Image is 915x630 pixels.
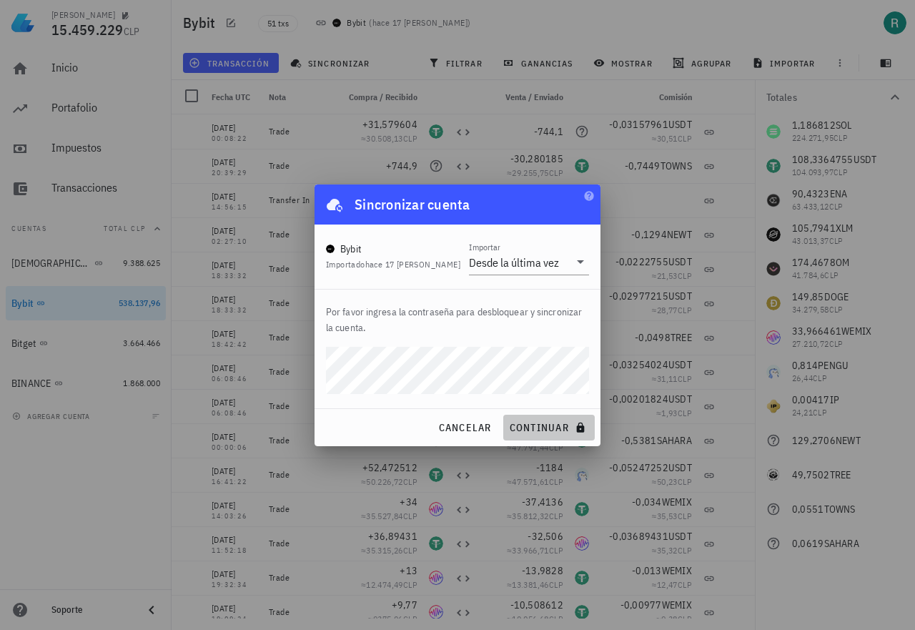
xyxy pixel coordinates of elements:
[326,245,335,253] img: Bybit_Official
[503,415,595,440] button: continuar
[340,242,361,256] div: Bybit
[432,415,497,440] button: cancelar
[365,259,460,270] span: hace 17 [PERSON_NAME]
[326,304,589,335] p: Por favor ingresa la contraseña para desbloquear y sincronizar la cuenta.
[355,193,470,216] div: Sincronizar cuenta
[509,421,589,434] span: continuar
[469,255,559,270] div: Desde la última vez
[326,259,460,270] span: Importado
[469,242,500,252] label: Importar
[469,250,589,275] div: ImportarDesde la última vez
[437,421,491,434] span: cancelar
